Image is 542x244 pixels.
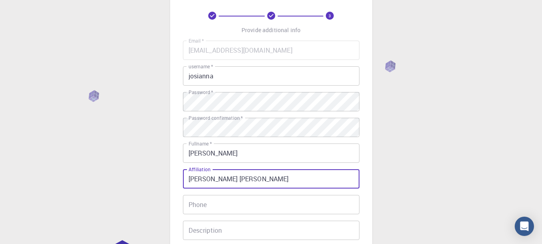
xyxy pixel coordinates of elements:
[242,26,300,34] p: Provide additional info
[189,63,213,70] label: username
[515,217,534,236] div: Open Intercom Messenger
[189,166,210,173] label: Affiliation
[189,140,212,147] label: Fullname
[189,37,204,44] label: Email
[189,115,243,121] label: Password confirmation
[329,13,331,18] text: 3
[189,89,213,96] label: Password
